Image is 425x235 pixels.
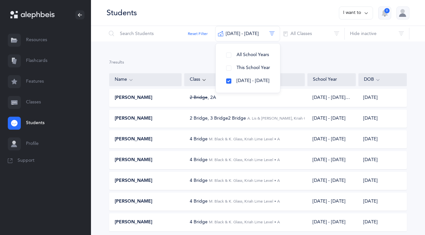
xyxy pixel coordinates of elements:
[313,219,345,226] div: [DATE] - [DATE]
[109,60,407,65] div: 7
[190,178,208,183] span: 4 Bridge
[228,116,246,121] span: 2 Bridge
[313,115,345,122] div: [DATE] - [DATE]
[18,158,34,164] span: Support
[115,95,152,101] span: [PERSON_NAME]
[190,95,208,100] s: 2 Bridge
[115,198,152,205] span: [PERSON_NAME]
[221,49,275,62] button: All School Years
[190,219,208,225] span: 4 Bridge
[190,157,208,162] span: 4 Bridge
[190,115,300,122] div: 2 Bridge, 3 Bridge
[313,178,345,184] div: [DATE] - [DATE]
[358,178,406,184] div: [DATE]
[115,157,152,163] span: [PERSON_NAME]
[280,26,345,41] button: All Classes
[215,26,280,41] button: [DATE] - [DATE]
[190,199,208,204] span: 4 Bridge
[247,116,334,121] span: A. Lis & [PERSON_NAME], Kriah Orange Level • A
[209,220,280,224] span: M. Black & K. Glass, Kriah Lime Level • A
[190,95,216,101] div: , 2A
[221,62,275,75] button: This School Year
[358,136,406,143] div: [DATE]
[313,95,351,101] div: [DATE] - [DATE]‪, + 1‬
[313,136,345,143] div: [DATE] - [DATE]
[358,219,406,226] div: [DATE]
[339,6,373,19] button: I want to
[313,76,350,83] div: School Year
[107,7,137,18] div: Students
[111,60,124,65] span: results
[188,31,208,37] button: Reset Filter
[115,178,152,184] span: [PERSON_NAME]
[237,78,269,83] span: [DATE] - [DATE]
[209,137,280,141] span: M. Black & K. Glass, Kriah Lime Level • A
[115,136,152,143] span: [PERSON_NAME]
[209,158,280,162] span: M. Black & K. Glass, Kriah Lime Level • A
[358,198,406,205] div: [DATE]
[209,199,280,204] span: M. Black & K. Glass, Kriah Lime Level • A
[358,115,406,122] div: [DATE]
[358,95,406,101] div: [DATE]
[378,6,391,19] button: 6
[313,198,345,205] div: [DATE] - [DATE]
[237,65,270,70] span: This School Year
[221,75,275,88] button: [DATE] - [DATE]
[190,76,299,83] div: Class
[344,26,409,41] button: Hide inactive
[313,157,345,163] div: [DATE] - [DATE]
[115,115,152,122] span: [PERSON_NAME]
[115,76,176,83] div: Name
[115,219,152,226] span: [PERSON_NAME]
[358,157,406,163] div: [DATE]
[384,8,390,13] div: 6
[209,178,280,183] span: M. Black & K. Glass, Kriah Lime Level • A
[237,52,269,57] span: All School Years
[106,26,215,41] input: Search Students
[364,76,401,83] div: DOB
[190,136,208,142] span: 4 Bridge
